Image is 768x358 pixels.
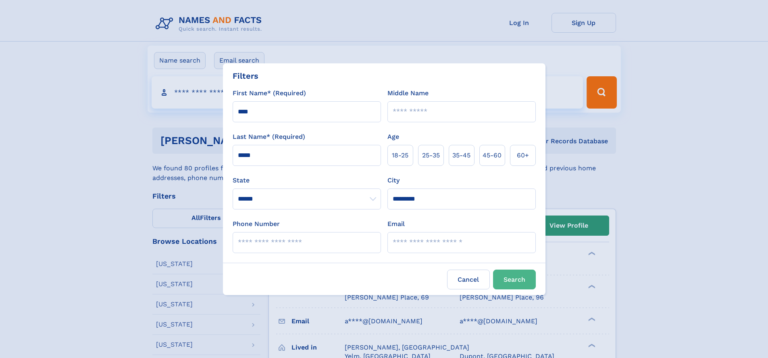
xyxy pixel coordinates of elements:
label: First Name* (Required) [233,88,306,98]
label: City [387,176,400,185]
span: 25‑35 [422,151,440,160]
span: 45‑60 [483,151,502,160]
button: Search [493,270,536,289]
label: Last Name* (Required) [233,132,305,142]
label: Cancel [447,270,490,289]
span: 18‑25 [392,151,408,160]
label: Age [387,132,399,142]
label: Email [387,219,405,229]
label: State [233,176,381,185]
label: Phone Number [233,219,280,229]
span: 35‑45 [452,151,470,160]
div: Filters [233,70,258,82]
span: 60+ [517,151,529,160]
label: Middle Name [387,88,429,98]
